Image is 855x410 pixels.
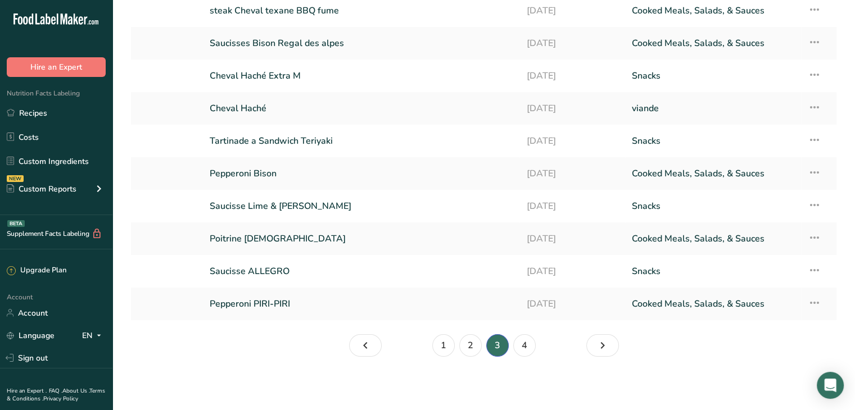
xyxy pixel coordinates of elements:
a: [DATE] [526,64,618,88]
div: EN [82,329,106,342]
a: Tartinade a Sandwich Teriyaki [210,129,513,153]
a: Page 4. [513,334,536,357]
div: NEW [7,175,24,182]
a: Snacks [632,259,794,283]
a: [DATE] [526,162,618,185]
a: Snacks [632,129,794,153]
a: [DATE] [526,31,618,55]
a: [DATE] [526,292,618,316]
a: FAQ . [49,387,62,395]
a: Privacy Policy [43,395,78,403]
a: Page 4. [586,334,619,357]
a: Saucisses Bison Regal des alpes [210,31,513,55]
a: Cheval Haché Extra M [210,64,513,88]
a: Page 1. [432,334,455,357]
a: [DATE] [526,194,618,218]
a: Poitrine [DEMOGRAPHIC_DATA] [210,227,513,250]
div: BETA [7,220,25,227]
a: Cooked Meals, Salads, & Sauces [632,31,794,55]
a: Cooked Meals, Salads, & Sauces [632,292,794,316]
a: Pepperoni PIRI-PIRI [210,292,513,316]
a: Cheval Haché [210,97,513,120]
a: Cooked Meals, Salads, & Sauces [632,162,794,185]
a: [DATE] [526,129,618,153]
a: [DATE] [526,97,618,120]
div: Open Intercom Messenger [817,372,844,399]
a: [DATE] [526,259,618,283]
a: Page 2. [349,334,382,357]
a: Saucisse Lime & [PERSON_NAME] [210,194,513,218]
a: Cooked Meals, Salads, & Sauces [632,227,794,250]
a: [DATE] [526,227,618,250]
a: Language [7,326,55,345]
div: Custom Reports [7,183,76,195]
a: Hire an Expert . [7,387,47,395]
button: Hire an Expert [7,57,106,77]
a: Page 2. [459,334,482,357]
a: Snacks [632,194,794,218]
a: Pepperoni Bison [210,162,513,185]
a: Terms & Conditions . [7,387,105,403]
div: Upgrade Plan [7,265,66,276]
a: Snacks [632,64,794,88]
a: About Us . [62,387,89,395]
a: viande [632,97,794,120]
a: Saucisse ALLEGRO [210,259,513,283]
